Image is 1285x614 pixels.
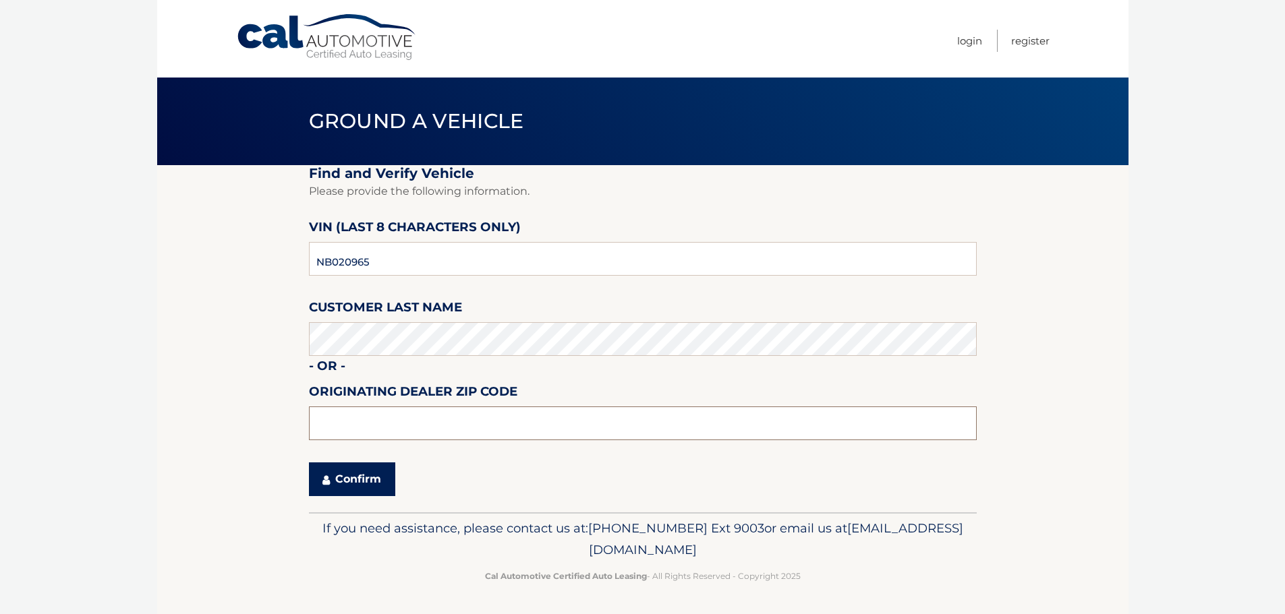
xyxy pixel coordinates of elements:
p: - All Rights Reserved - Copyright 2025 [318,569,968,583]
p: If you need assistance, please contact us at: or email us at [318,518,968,561]
p: Please provide the following information. [309,182,977,201]
a: Login [957,30,982,52]
label: Originating Dealer Zip Code [309,381,517,406]
a: Cal Automotive [236,13,418,61]
strong: Cal Automotive Certified Auto Leasing [485,571,647,581]
h2: Find and Verify Vehicle [309,165,977,182]
button: Confirm [309,462,395,496]
span: Ground a Vehicle [309,109,524,133]
label: - or - [309,356,345,381]
a: Register [1011,30,1050,52]
label: Customer Last Name [309,297,462,322]
label: VIN (last 8 characters only) [309,217,521,242]
span: [PHONE_NUMBER] Ext 9003 [588,520,764,536]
